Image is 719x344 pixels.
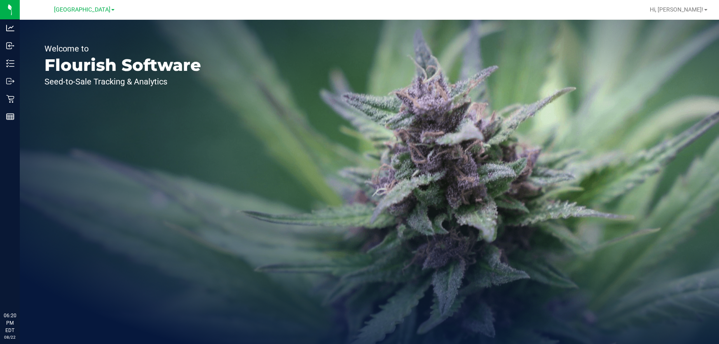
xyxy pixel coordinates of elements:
inline-svg: Retail [6,95,14,103]
inline-svg: Inventory [6,59,14,68]
span: Hi, [PERSON_NAME]! [650,6,703,13]
inline-svg: Inbound [6,42,14,50]
p: Seed-to-Sale Tracking & Analytics [44,77,201,86]
inline-svg: Outbound [6,77,14,85]
p: 08/22 [4,334,16,340]
inline-svg: Analytics [6,24,14,32]
iframe: Resource center [8,278,33,303]
p: Flourish Software [44,57,201,73]
span: [GEOGRAPHIC_DATA] [54,6,110,13]
p: 06:20 PM EDT [4,312,16,334]
inline-svg: Reports [6,112,14,121]
p: Welcome to [44,44,201,53]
